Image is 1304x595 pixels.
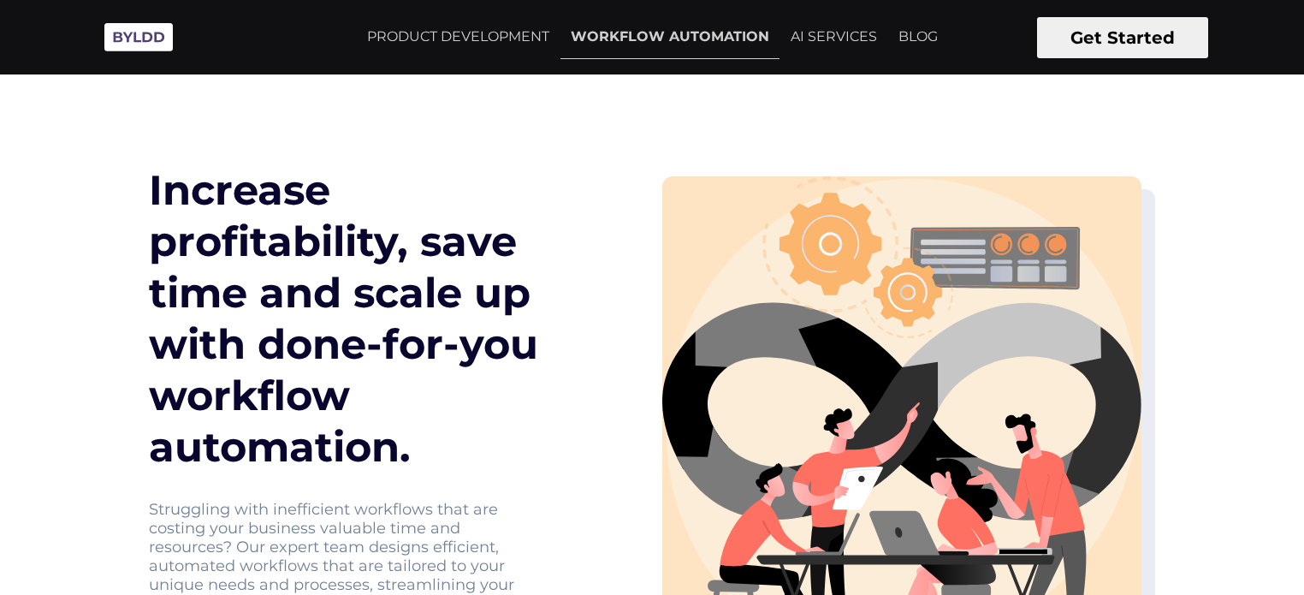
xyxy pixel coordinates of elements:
[1037,17,1208,58] button: Get Started
[560,15,779,59] a: WORKFLOW AUTOMATION
[149,164,584,473] h1: Increase profitability, save time and scale up with done-for-you workflow automation.
[96,14,181,61] img: Byldd - Product Development Company
[888,15,948,58] a: BLOG
[780,15,887,58] a: AI SERVICES
[357,15,560,58] a: PRODUCT DEVELOPMENT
